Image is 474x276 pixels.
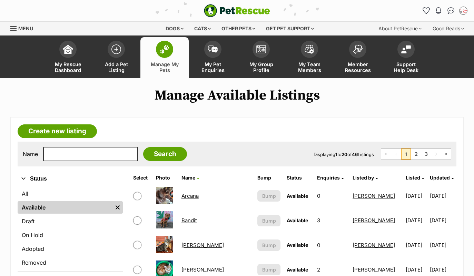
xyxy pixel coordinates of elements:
button: Status [18,174,123,183]
a: Favourites [421,5,432,16]
button: Bump [257,190,280,202]
button: My account [458,5,469,16]
button: Bump [257,264,280,275]
span: translation missing: en.admin.listings.index.attributes.enquiries [317,175,340,181]
span: My Rescue Dashboard [52,61,83,73]
a: Listed [406,175,424,181]
a: My Rescue Dashboard [44,37,92,78]
span: Available [287,217,308,223]
img: group-profile-icon-3fa3cf56718a62981997c0bc7e787c4b2cf8bcc04b72c1350f741eb67cf2f40e.svg [256,45,266,53]
nav: Pagination [381,148,451,160]
a: Listed by [353,175,378,181]
span: Page 1 [401,149,411,160]
img: notifications-46538b983faf8c2785f20acdc204bb7945ddae34d4c08c2a6579f10ce5e182be.svg [436,7,441,14]
img: manage-my-pets-icon-02211641906a0b7f246fdf0571729dbe1e7629f14944591b6c1af311fb30b64b.svg [160,45,169,54]
span: Manage My Pets [149,61,180,73]
div: Get pet support [261,22,319,35]
a: Draft [18,215,123,227]
td: [DATE] [430,208,456,232]
a: Removed [18,256,123,269]
span: Updated [430,175,450,181]
td: [DATE] [430,233,456,257]
span: Add a Pet Listing [101,61,132,73]
span: My Pet Enquiries [197,61,228,73]
th: Photo [153,172,178,183]
span: Bump [262,266,276,273]
img: add-pet-listing-icon-0afa8454b4691262ce3f59096e99ab1cd57d4a30225e0717b998d2c9b9846f56.svg [111,44,121,54]
img: help-desk-icon-fdf02630f3aa405de69fd3d07c3f3aa587a6932b1a1747fa1d2bba05be0121f9.svg [401,45,411,53]
img: logo-e224e6f780fb5917bec1dbf3a21bbac754714ae5b6737aabdf751b685950b380.svg [204,4,270,17]
a: Remove filter [112,201,123,214]
a: Create new listing [18,124,97,138]
strong: 20 [342,152,347,157]
th: Select [130,172,152,183]
span: Menu [18,25,33,31]
span: Available [287,267,308,273]
div: Dogs [161,22,188,35]
span: Listed by [353,175,374,181]
img: chat-41dd97257d64d25036548639549fe6c8038ab92f7586957e7f3b1b290dea8141.svg [447,7,455,14]
td: [DATE] [430,184,456,208]
div: Good Reads [428,22,469,35]
span: Name [181,175,195,181]
a: My Group Profile [237,37,285,78]
a: Updated [430,175,454,181]
span: My Team Members [294,61,325,73]
a: Page 2 [411,149,421,160]
div: Cats [189,22,216,35]
a: Name [181,175,199,181]
td: [DATE] [403,184,429,208]
a: [PERSON_NAME] [353,242,395,248]
a: [PERSON_NAME] [181,242,224,248]
td: 3 [314,208,349,232]
a: Support Help Desk [382,37,430,78]
td: 0 [314,184,349,208]
a: Member Resources [334,37,382,78]
a: Manage My Pets [140,37,189,78]
button: Notifications [433,5,444,16]
button: Bump [257,239,280,251]
td: [DATE] [403,233,429,257]
a: My Team Members [285,37,334,78]
span: Support Help Desk [391,61,422,73]
a: [PERSON_NAME] [181,266,224,273]
strong: 1 [335,152,337,157]
a: My Pet Enquiries [189,37,237,78]
a: PetRescue [204,4,270,17]
a: Conversations [445,5,456,16]
a: Last page [441,149,451,160]
a: Adopted [18,243,123,255]
a: Available [18,201,112,214]
span: Member Resources [342,61,373,73]
span: Listed [406,175,420,181]
a: [PERSON_NAME] [353,266,395,273]
img: dashboard-icon-eb2f2d2d3e046f16d808141f083e7271f6b2e854fb5c12c21221c1fb7104beca.svg [63,44,73,54]
input: Search [143,147,187,161]
a: Menu [10,22,38,34]
label: Name [23,151,38,157]
span: My Group Profile [246,61,277,73]
span: Bump [262,242,276,249]
ul: Account quick links [421,5,469,16]
td: 0 [314,233,349,257]
th: Bump [255,172,283,183]
span: Previous page [391,149,401,160]
a: Arcana [181,193,199,199]
div: About PetRescue [374,22,426,35]
img: Laura Chao profile pic [460,7,467,14]
a: Page 3 [421,149,431,160]
img: pet-enquiries-icon-7e3ad2cf08bfb03b45e93fb7055b45f3efa6380592205ae92323e6603595dc1f.svg [208,45,218,53]
span: Bump [262,192,276,200]
a: [PERSON_NAME] [353,217,395,224]
span: Available [287,193,308,199]
a: Enquiries [317,175,344,181]
strong: 46 [352,152,358,157]
a: Next page [431,149,441,160]
img: member-resources-icon-8e73f808a243e03378d46382f2149f9095a855e16c252ad45f914b54edf8863c.svg [353,44,363,54]
th: Status [284,172,313,183]
span: First page [381,149,391,160]
img: team-members-icon-5396bd8760b3fe7c0b43da4ab00e1e3bb1a5d9ba89233759b79545d2d3fc5d0d.svg [305,45,314,54]
a: Add a Pet Listing [92,37,140,78]
span: Available [287,242,308,248]
span: Bump [262,217,276,224]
